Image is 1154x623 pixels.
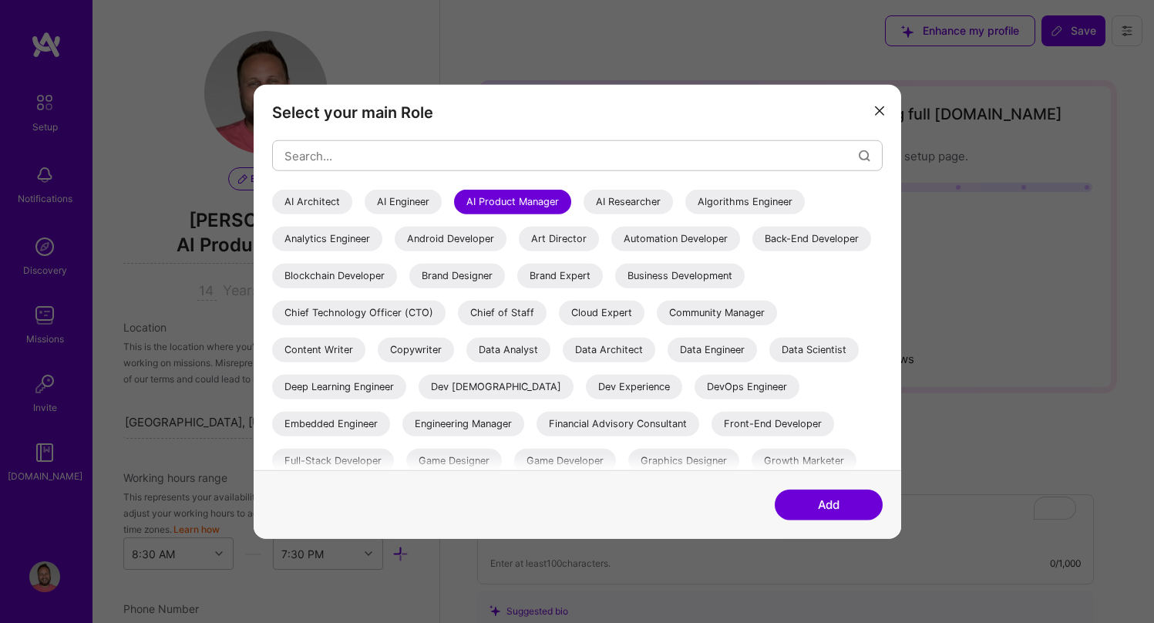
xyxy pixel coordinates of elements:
div: Copywriter [378,338,454,362]
div: Embedded Engineer [272,412,390,436]
div: Automation Developer [611,227,740,251]
div: Content Writer [272,338,365,362]
i: icon Close [875,106,884,115]
div: Deep Learning Engineer [272,375,406,399]
i: icon Search [859,150,870,161]
div: Algorithms Engineer [685,190,805,214]
div: Data Architect [563,338,655,362]
div: Chief of Staff [458,301,547,325]
div: Chief Technology Officer (CTO) [272,301,446,325]
div: modal [254,85,901,539]
div: Dev [DEMOGRAPHIC_DATA] [419,375,574,399]
div: AI Architect [272,190,352,214]
div: Data Analyst [466,338,550,362]
div: Dev Experience [586,375,682,399]
div: Art Director [519,227,599,251]
div: Engineering Manager [402,412,524,436]
div: Front-End Developer [712,412,834,436]
div: Android Developer [395,227,506,251]
h3: Select your main Role [272,103,883,122]
div: Game Developer [514,449,616,473]
div: Back-End Developer [752,227,871,251]
div: AI Product Manager [454,190,571,214]
div: Brand Expert [517,264,603,288]
div: Community Manager [657,301,777,325]
div: Business Development [615,264,745,288]
div: Brand Designer [409,264,505,288]
div: Graphics Designer [628,449,739,473]
div: Game Designer [406,449,502,473]
button: Add [775,489,883,520]
div: Financial Advisory Consultant [537,412,699,436]
div: AI Engineer [365,190,442,214]
div: Cloud Expert [559,301,644,325]
div: DevOps Engineer [695,375,799,399]
div: Data Scientist [769,338,859,362]
div: Full-Stack Developer [272,449,394,473]
div: Blockchain Developer [272,264,397,288]
div: Growth Marketer [752,449,856,473]
div: Analytics Engineer [272,227,382,251]
div: Data Engineer [668,338,757,362]
input: Search... [284,136,859,175]
div: AI Researcher [584,190,673,214]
